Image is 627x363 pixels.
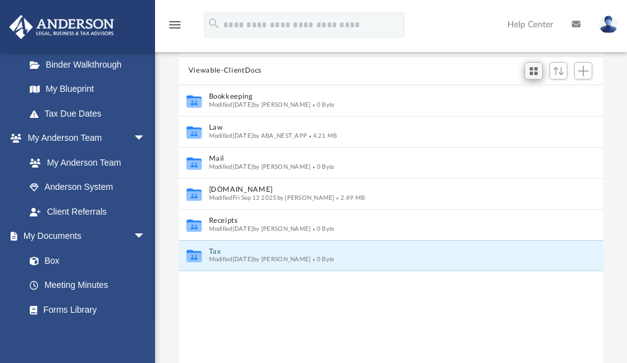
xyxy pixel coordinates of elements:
[189,65,262,76] button: Viewable-ClientDocs
[207,17,221,30] i: search
[17,101,164,126] a: Tax Due Dates
[311,101,334,107] span: 0 Byte
[133,224,158,249] span: arrow_drop_down
[599,16,618,34] img: User Pic
[209,225,311,231] span: Modified [DATE] by [PERSON_NAME]
[209,194,335,200] span: Modified Fri Sep 12 2025 by [PERSON_NAME]
[17,52,164,77] a: Binder Walkthrough
[9,224,158,249] a: My Documentsarrow_drop_down
[307,132,337,138] span: 4.21 MB
[209,92,557,101] button: Bookkeeping
[17,273,158,298] a: Meeting Minutes
[574,62,593,79] button: Add
[17,175,158,200] a: Anderson System
[167,17,182,32] i: menu
[17,248,152,273] a: Box
[209,217,557,225] button: Receipts
[209,248,557,256] button: Tax
[17,297,152,322] a: Forms Library
[311,256,334,262] span: 0 Byte
[209,132,308,138] span: Modified [DATE] by ABA_NEST_APP
[17,199,158,224] a: Client Referrals
[167,24,182,32] a: menu
[17,150,152,175] a: My Anderson Team
[209,101,311,107] span: Modified [DATE] by [PERSON_NAME]
[17,77,158,102] a: My Blueprint
[549,62,568,79] button: Sort
[209,123,557,132] button: Law
[311,163,334,169] span: 0 Byte
[311,225,334,231] span: 0 Byte
[133,126,158,151] span: arrow_drop_down
[335,194,365,200] span: 2.49 MB
[209,256,311,262] span: Modified [DATE] by [PERSON_NAME]
[6,15,118,39] img: Anderson Advisors Platinum Portal
[525,62,543,79] button: Switch to Grid View
[9,126,158,151] a: My Anderson Teamarrow_drop_down
[209,186,557,194] button: [DOMAIN_NAME]
[209,163,311,169] span: Modified [DATE] by [PERSON_NAME]
[209,155,557,163] button: Mail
